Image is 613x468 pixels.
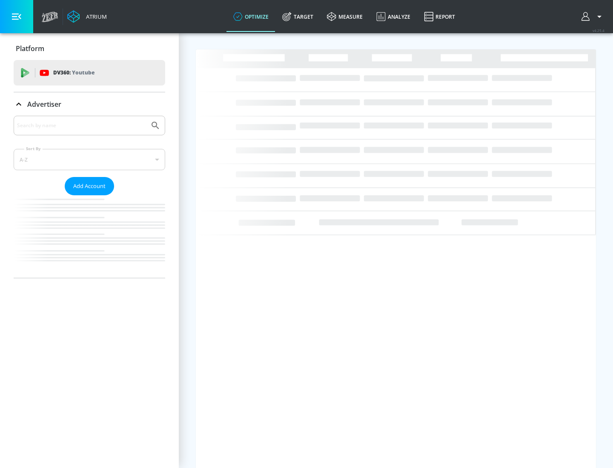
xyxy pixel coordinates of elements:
a: Analyze [370,1,417,32]
p: Advertiser [27,100,61,109]
nav: list of Advertiser [14,195,165,278]
p: Platform [16,44,44,53]
div: A-Z [14,149,165,170]
div: Atrium [83,13,107,20]
a: Atrium [67,10,107,23]
span: Add Account [73,181,106,191]
label: Sort By [24,146,43,151]
a: Report [417,1,462,32]
a: measure [320,1,370,32]
input: Search by name [17,120,146,131]
div: Advertiser [14,116,165,278]
a: Target [275,1,320,32]
div: DV360: Youtube [14,60,165,86]
div: Advertiser [14,92,165,116]
p: Youtube [72,68,95,77]
p: DV360: [53,68,95,77]
a: optimize [226,1,275,32]
div: Platform [14,37,165,60]
span: v 4.25.4 [593,28,604,33]
button: Add Account [65,177,114,195]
